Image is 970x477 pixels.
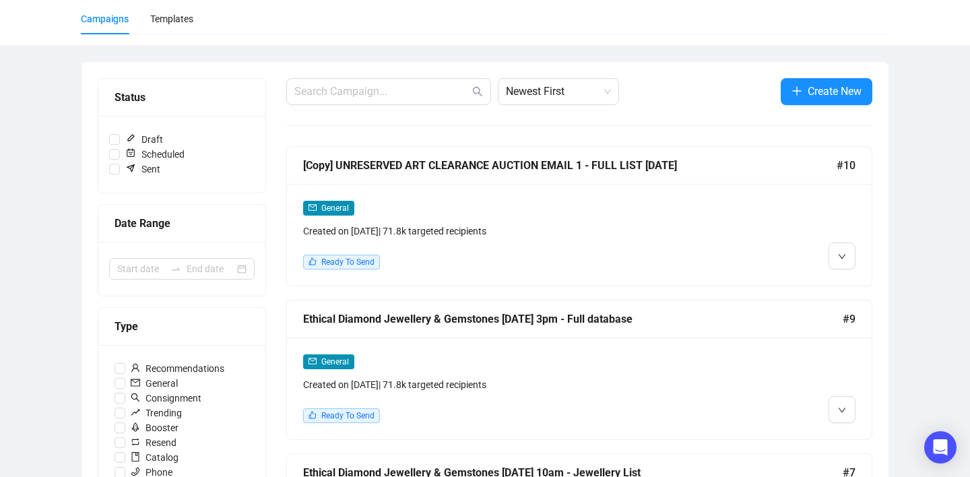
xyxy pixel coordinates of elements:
span: Booster [125,420,184,435]
span: plus [791,86,802,96]
span: search [131,393,140,402]
input: Search Campaign... [294,84,470,100]
span: Trending [125,406,187,420]
span: mail [309,203,317,212]
div: Status [115,89,249,106]
span: rocket [131,422,140,432]
span: Sent [120,162,166,177]
span: General [125,376,183,391]
a: [Copy] UNRESERVED ART CLEARANCE AUCTION EMAIL 1 - FULL LIST [DATE]#10mailGeneralCreated on [DATE]... [286,146,872,286]
span: Resend [125,435,182,450]
input: End date [187,261,234,276]
span: book [131,452,140,462]
span: mail [131,378,140,387]
span: mail [309,357,317,365]
span: rise [131,408,140,417]
span: General [321,357,349,367]
input: Start date [117,261,165,276]
span: #10 [837,157,855,174]
span: General [321,203,349,213]
span: Scheduled [120,147,190,162]
button: Create New [781,78,872,105]
div: Templates [150,11,193,26]
span: Draft [120,132,168,147]
span: search [472,86,483,97]
span: phone [131,467,140,476]
span: down [838,253,846,261]
span: like [309,411,317,419]
div: Ethical Diamond Jewellery & Gemstones [DATE] 3pm - Full database [303,311,843,327]
span: Create New [808,83,862,100]
span: swap-right [170,263,181,274]
div: [Copy] UNRESERVED ART CLEARANCE AUCTION EMAIL 1 - FULL LIST [DATE] [303,157,837,174]
span: retweet [131,437,140,447]
span: Consignment [125,391,207,406]
span: Newest First [506,79,611,104]
div: Date Range [115,215,249,232]
span: #9 [843,311,855,327]
span: Catalog [125,450,184,465]
div: Campaigns [81,11,129,26]
div: Created on [DATE] | 71.8k targeted recipients [303,224,715,238]
span: Ready To Send [321,411,375,420]
div: Type [115,318,249,335]
a: Ethical Diamond Jewellery & Gemstones [DATE] 3pm - Full database#9mailGeneralCreated on [DATE]| 7... [286,300,872,440]
div: Open Intercom Messenger [924,431,957,464]
span: Recommendations [125,361,230,376]
div: Created on [DATE] | 71.8k targeted recipients [303,377,715,392]
span: user [131,363,140,373]
span: like [309,257,317,265]
span: down [838,406,846,414]
span: Ready To Send [321,257,375,267]
span: to [170,263,181,274]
